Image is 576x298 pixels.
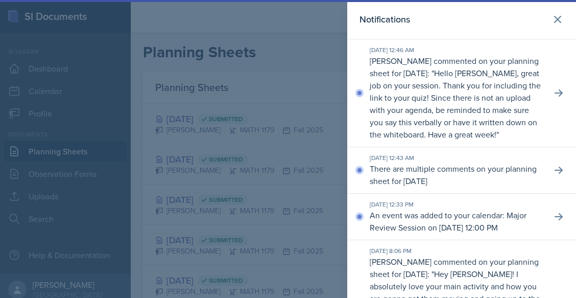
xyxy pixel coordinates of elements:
[370,45,543,55] div: [DATE] 12:46 AM
[359,12,410,27] h2: Notifications
[370,209,543,234] p: An event was added to your calendar: Major Review Session on [DATE] 12:00 PM
[370,153,543,163] div: [DATE] 12:43 AM
[370,163,543,187] p: There are multiple comments on your planning sheet for [DATE]
[370,246,543,256] div: [DATE] 8:06 PM
[370,55,543,141] p: [PERSON_NAME] commented on your planning sheet for [DATE]: " "
[370,200,543,209] div: [DATE] 12:33 PM
[370,67,541,140] p: Hello [PERSON_NAME], great job on your session. Thank you for including the link to your quiz! Si...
